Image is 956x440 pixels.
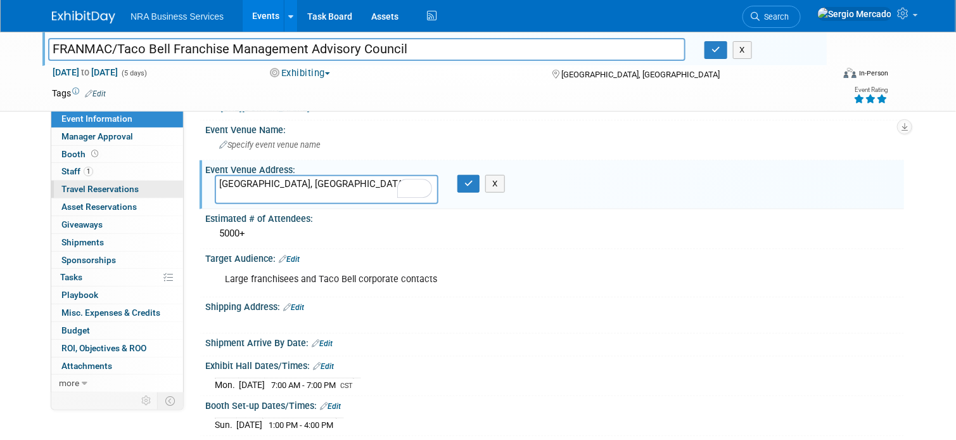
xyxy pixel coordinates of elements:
[51,216,183,233] a: Giveaways
[51,128,183,145] a: Manager Approval
[51,146,183,163] a: Booth
[51,110,183,127] a: Event Information
[312,339,333,348] a: Edit
[61,343,146,353] span: ROI, Objectives & ROO
[61,255,116,265] span: Sponsorships
[61,202,137,212] span: Asset Reservations
[215,175,438,204] textarea: To enrich screen reader interactions, please activate Accessibility in Grammarly extension settings
[266,67,336,80] button: Exhibiting
[205,356,904,373] div: Exhibit Hall Dates/Times:
[313,362,334,371] a: Edit
[51,322,183,339] a: Budget
[215,378,239,391] td: Mon.
[236,418,262,431] td: [DATE]
[52,67,118,78] span: [DATE] [DATE]
[239,378,265,391] td: [DATE]
[817,7,892,21] img: Sergio Mercado
[51,358,183,375] a: Attachments
[52,87,106,100] td: Tags
[853,87,888,93] div: Event Rating
[279,255,300,264] a: Edit
[61,307,160,318] span: Misc. Expenses & Credits
[59,378,79,388] span: more
[216,267,768,292] div: Large franchisees and Taco Bell corporate contacts
[205,396,904,413] div: Booth Set-up Dates/Times:
[61,290,98,300] span: Playbook
[220,103,310,113] a: [URL][DOMAIN_NAME]
[131,11,224,22] span: NRA Business Services
[320,402,341,411] a: Edit
[85,89,106,98] a: Edit
[51,252,183,269] a: Sponsorships
[205,209,904,225] div: Estimated # of Attendees:
[215,418,236,431] td: Sun.
[205,297,904,314] div: Shipping Address:
[51,163,183,180] a: Staff1
[61,219,103,230] span: Giveaways
[215,224,895,243] div: 5000+
[79,67,91,77] span: to
[765,66,888,85] div: Event Format
[51,269,183,286] a: Tasks
[219,140,321,150] span: Specify event venue name
[61,184,139,194] span: Travel Reservations
[742,6,801,28] a: Search
[136,392,158,409] td: Personalize Event Tab Strip
[205,249,904,266] div: Target Audience:
[283,303,304,312] a: Edit
[61,131,133,141] span: Manager Approval
[61,166,93,176] span: Staff
[89,149,101,159] span: Booth not reserved yet
[51,287,183,304] a: Playbook
[51,234,183,251] a: Shipments
[61,149,101,159] span: Booth
[51,340,183,357] a: ROI, Objectives & ROO
[61,113,132,124] span: Event Information
[84,167,93,176] span: 1
[205,333,904,350] div: Shipment Arrive By Date:
[61,237,104,247] span: Shipments
[205,160,904,176] div: Event Venue Address:
[340,382,353,390] span: CST
[120,69,147,77] span: (5 days)
[158,392,184,409] td: Toggle Event Tabs
[205,120,904,136] div: Event Venue Name:
[51,375,183,392] a: more
[858,68,888,78] div: In-Person
[271,380,336,390] span: 7:00 AM - 7:00 PM
[61,361,112,371] span: Attachments
[61,325,90,335] span: Budget
[51,198,183,216] a: Asset Reservations
[269,420,333,430] span: 1:00 PM - 4:00 PM
[760,12,789,22] span: Search
[844,68,857,78] img: Format-Inperson.png
[60,272,82,282] span: Tasks
[52,11,115,23] img: ExhibitDay
[51,304,183,321] a: Misc. Expenses & Credits
[733,41,753,59] button: X
[562,70,720,79] span: [GEOGRAPHIC_DATA], [GEOGRAPHIC_DATA]
[51,181,183,198] a: Travel Reservations
[485,175,505,193] button: X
